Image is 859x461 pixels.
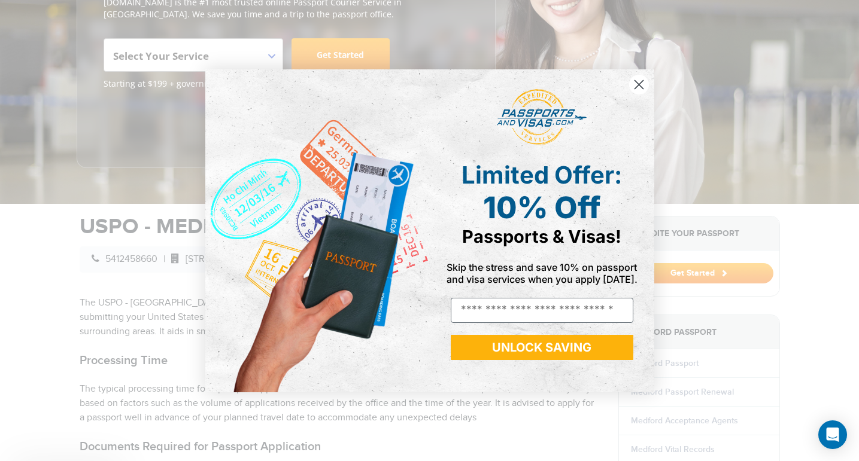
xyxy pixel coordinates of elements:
button: UNLOCK SAVING [451,335,633,360]
button: Close dialog [629,74,649,95]
span: Limited Offer: [462,160,622,190]
div: Open Intercom Messenger [818,420,847,449]
span: Passports & Visas! [462,226,621,247]
span: Skip the stress and save 10% on passport and visa services when you apply [DATE]. [447,261,638,285]
img: passports and visas [497,89,587,145]
img: de9cda0d-0715-46ca-9a25-073762a91ba7.png [205,69,430,392]
span: 10% Off [483,190,600,225]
